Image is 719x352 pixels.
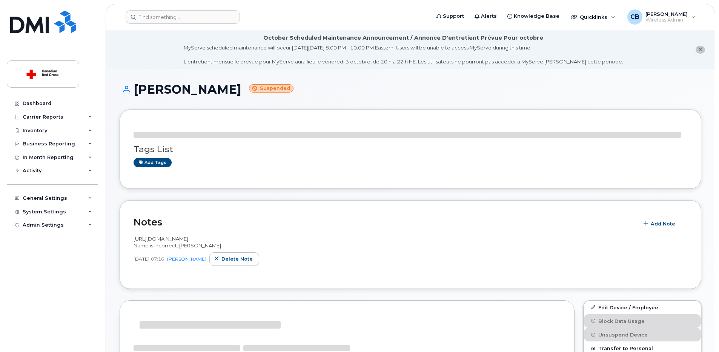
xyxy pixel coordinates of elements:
h1: [PERSON_NAME] [120,83,701,96]
button: Block Data Usage [584,314,701,328]
a: Add tags [134,158,172,167]
span: Add Note [651,220,675,227]
span: Delete note [221,255,253,262]
h3: Tags List [134,145,687,154]
span: [DATE] [134,256,149,262]
h2: Notes [134,216,635,228]
span: Unsuspend Device [598,332,648,338]
button: Add Note [639,217,682,231]
span: 07:16 [151,256,164,262]
button: Unsuspend Device [584,328,701,341]
span: [URL][DOMAIN_NAME] Name is incorrect. [PERSON_NAME] [134,236,221,249]
div: October Scheduled Maintenance Announcement / Annonce D'entretient Prévue Pour octobre [263,34,543,42]
div: MyServe scheduled maintenance will occur [DATE][DATE] 8:00 PM - 10:00 PM Eastern. Users will be u... [184,44,623,65]
button: Delete note [209,252,259,266]
a: [PERSON_NAME] [167,256,206,262]
small: Suspended [249,84,293,93]
button: close notification [696,46,705,54]
a: Edit Device / Employee [584,301,701,314]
